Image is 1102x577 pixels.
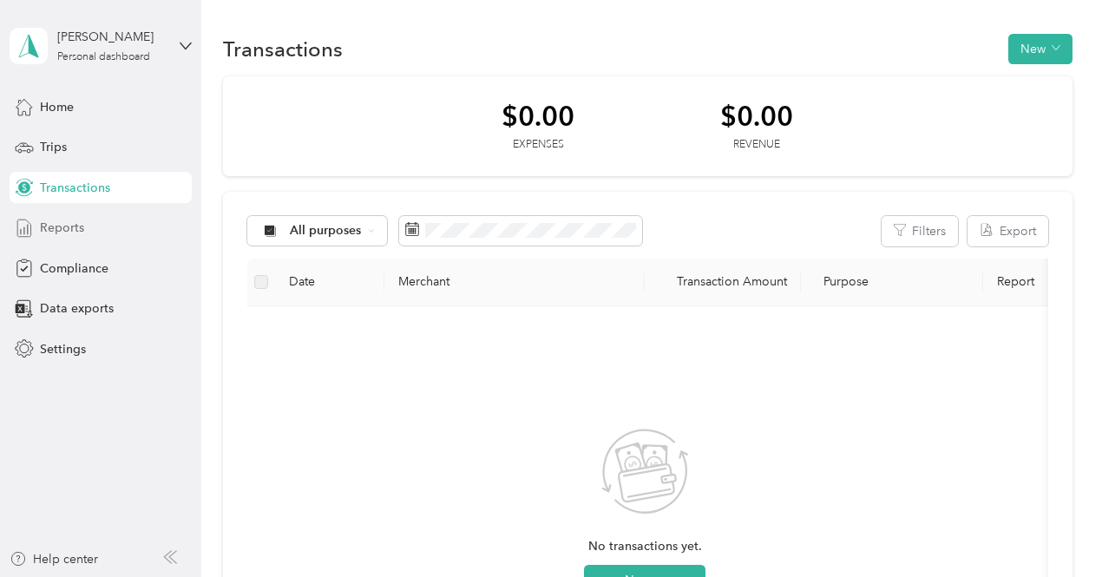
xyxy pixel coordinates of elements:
span: Trips [40,138,67,156]
div: Expenses [502,137,574,153]
div: Personal dashboard [57,52,150,62]
button: Export [968,216,1048,246]
iframe: Everlance-gr Chat Button Frame [1005,480,1102,577]
th: Date [275,259,384,306]
button: Help center [10,550,98,568]
button: New [1008,34,1072,64]
span: Transactions [40,179,110,197]
span: Reports [40,219,84,237]
div: Revenue [720,137,793,153]
span: All purposes [290,225,362,237]
span: Compliance [40,259,108,278]
span: Home [40,98,74,116]
button: Filters [882,216,958,246]
span: No transactions yet. [588,537,702,556]
h1: Transactions [223,40,343,58]
div: $0.00 [502,101,574,131]
div: [PERSON_NAME] [57,28,166,46]
th: Merchant [384,259,645,306]
span: Purpose [815,274,869,289]
th: Transaction Amount [645,259,801,306]
div: $0.00 [720,101,793,131]
span: Data exports [40,299,114,318]
span: Settings [40,340,86,358]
